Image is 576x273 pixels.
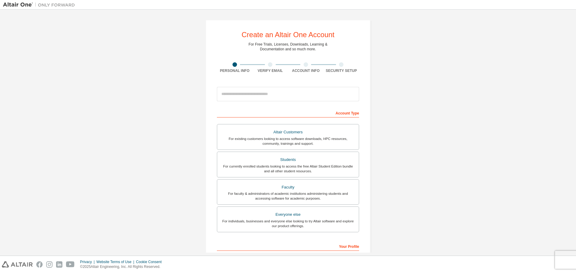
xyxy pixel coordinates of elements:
div: Faculty [221,183,355,191]
div: Security Setup [324,68,359,73]
img: altair_logo.svg [2,261,33,268]
div: For faculty & administrators of academic institutions administering students and accessing softwa... [221,191,355,201]
img: instagram.svg [46,261,52,268]
img: linkedin.svg [56,261,62,268]
img: Altair One [3,2,78,8]
div: Account Type [217,108,359,117]
div: Privacy [80,260,96,264]
div: Verify Email [253,68,288,73]
div: For existing customers looking to access software downloads, HPC resources, community, trainings ... [221,136,355,146]
div: Personal Info [217,68,253,73]
div: Everyone else [221,210,355,219]
div: For Free Trials, Licenses, Downloads, Learning & Documentation and so much more. [249,42,328,52]
div: For individuals, businesses and everyone else looking to try Altair software and explore our prod... [221,219,355,228]
div: For currently enrolled students looking to access the free Altair Student Edition bundle and all ... [221,164,355,174]
div: Website Terms of Use [96,260,136,264]
div: Altair Customers [221,128,355,136]
img: youtube.svg [66,261,75,268]
p: © 2025 Altair Engineering, Inc. All Rights Reserved. [80,264,165,269]
div: Cookie Consent [136,260,165,264]
div: Students [221,156,355,164]
div: Create an Altair One Account [241,31,334,38]
div: Your Profile [217,241,359,251]
img: facebook.svg [36,261,43,268]
div: Account Info [288,68,324,73]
